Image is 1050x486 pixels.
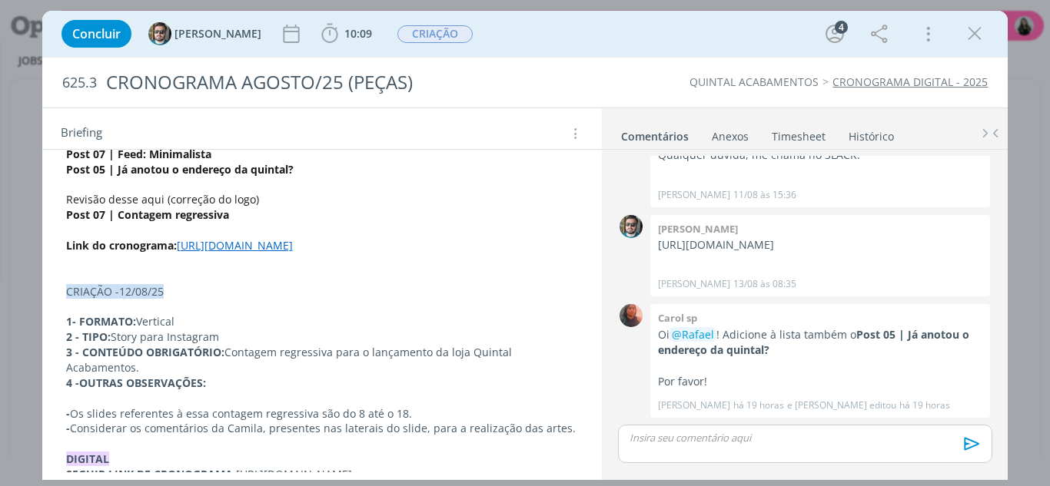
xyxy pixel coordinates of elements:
[136,314,174,329] span: Vertical
[177,238,293,253] a: [URL][DOMAIN_NAME]
[658,147,982,163] p: Qualquer dúvida, me chama no SLACK.
[317,21,376,46] button: 10:09
[658,277,730,291] p: [PERSON_NAME]
[344,26,372,41] span: 10:09
[658,222,738,236] b: [PERSON_NAME]
[658,398,730,412] p: [PERSON_NAME]
[397,25,473,43] span: CRIAÇÃO
[658,311,697,325] b: Carol sp
[822,21,847,46] button: 4
[658,237,982,253] p: [URL][DOMAIN_NAME]
[66,345,579,375] p: Contagem regressiva para o lançamento da loja Quintal Acabamentos.
[66,406,70,421] strong: -
[658,188,730,202] p: [PERSON_NAME]
[733,398,784,412] span: há 19 horas
[61,124,102,144] span: Briefing
[66,451,109,466] strong: DIGITAL
[733,277,796,291] span: 13/08 às 08:35
[620,215,643,238] img: R
[672,327,714,342] span: @Rafael
[712,129,749,144] div: Anexos
[397,25,473,44] button: CRIAÇÃO
[66,421,70,435] strong: -
[66,207,229,222] strong: Post 07 | Contagem regressiva
[832,74,988,89] a: CRONOGRAMA DIGITAL - 2025
[66,467,236,481] strong: SEGUIR LINK DE CRONOGRAMA:
[66,314,136,329] strong: 1- FORMATO:
[66,375,206,390] strong: 4 -OUTRAS OBSERVAÇÕES:
[848,122,895,144] a: Histórico
[658,374,982,389] p: Por favor!
[620,122,689,144] a: Comentários
[66,329,579,345] p: Story para Instagram
[787,398,896,412] span: e [PERSON_NAME] editou
[66,406,579,422] p: Os slides referentes à essa contagem regressiva são do 8 até o 18.
[100,64,596,101] div: CRONOGRAMA AGOSTO/25 (PEÇAS)
[62,74,97,91] span: 625.3
[733,188,796,202] span: 11/08 às 15:36
[42,11,1008,480] div: dialog
[66,421,579,436] p: Considerar os comentários da Camila, presentes nas laterais do slide, para a realização das artes.
[620,304,643,327] img: C
[148,22,261,45] button: R[PERSON_NAME]
[66,162,294,177] strong: Post 05 | Já anotou o endereço da quintal?
[689,74,819,89] a: QUINTAL ACABAMENTOS
[66,147,211,161] strong: Post 07 | Feed: Minimalista
[174,28,261,39] span: [PERSON_NAME]
[66,284,164,299] span: CRIAÇÃO -12/08/25
[658,327,982,359] p: Oi ! Adicione à lista também o
[658,327,969,357] strong: Post 05 | Já anotou o endereço da quintal?
[66,238,177,253] strong: Link do cronograma:
[148,22,171,45] img: R
[61,20,131,48] button: Concluir
[66,345,224,359] strong: 3 - CONTEÚDO OBRIGATÓRIO:
[72,28,121,40] span: Concluir
[66,467,579,482] p: [URL][DOMAIN_NAME]
[899,398,950,412] span: há 19 horas
[835,21,848,34] div: 4
[771,122,826,144] a: Timesheet
[66,192,259,207] span: Revisão desse aqui (correção do logo)
[66,329,111,344] strong: 2 - TIPO:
